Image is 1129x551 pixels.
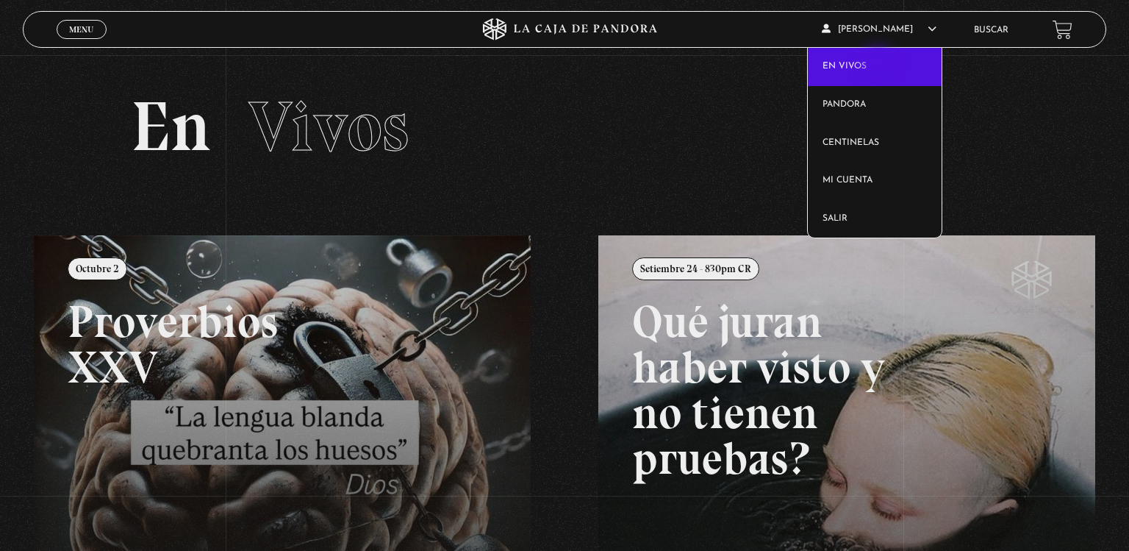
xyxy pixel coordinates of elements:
a: En vivos [808,48,942,86]
a: Pandora [808,86,942,124]
a: Salir [808,200,942,238]
span: Cerrar [65,38,99,48]
span: Vivos [248,85,409,168]
a: Centinelas [808,124,942,163]
a: Mi cuenta [808,162,942,200]
a: Buscar [974,26,1008,35]
span: Menu [69,25,93,34]
a: View your shopping cart [1053,19,1072,39]
h2: En [131,92,998,162]
span: [PERSON_NAME] [822,25,936,34]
